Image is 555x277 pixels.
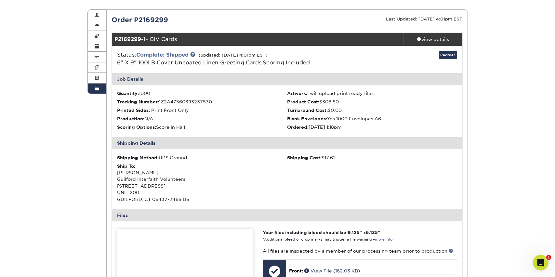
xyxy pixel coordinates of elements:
[287,155,322,160] strong: Shipping Cost:
[117,154,287,161] div: UPS Ground
[136,52,189,58] a: Complete: Shipped
[533,255,548,270] iframe: Intercom live chat
[151,108,189,113] span: Print Front Only
[117,108,150,113] strong: Printed Sides:
[117,99,159,104] strong: Tracking Number:
[199,53,268,58] small: (updated: [DATE] 4:01pm EST)
[112,137,462,149] div: Shipping Details
[287,116,327,121] strong: Blank Envelopes:
[117,115,287,122] li: N/A
[287,115,457,122] li: Yes 1000 Envelopes A6
[263,237,392,242] small: *Additional bleed or crop marks may trigger a file warning –
[546,255,551,260] span: 1
[263,248,457,254] p: All files are inspected by a member of our processing team prior to production.
[304,268,360,273] a: View File (182.03 KB)
[107,15,287,25] div: Order P2169299
[287,125,309,130] strong: Ordered:
[287,99,457,105] li: $308.50
[117,116,144,121] strong: Production:
[287,91,307,96] strong: Artwork:
[117,155,159,160] strong: Shipping Method:
[112,73,462,85] div: Job Details
[439,51,457,59] a: Reorder
[289,268,303,273] span: Front:
[366,230,378,235] span: 6.125
[117,124,287,130] li: Score in Half
[404,33,462,46] a: view details
[404,36,462,43] div: view details
[117,164,135,169] strong: Ship To:
[287,90,457,97] li: I will upload print ready files.
[112,51,345,67] div: Status:
[117,163,287,203] div: [PERSON_NAME] Guilford Interfaith Volunteers [STREET_ADDRESS] UNIT 200 GUILFORD, CT 06437-2485 US
[348,230,360,235] span: 9.125
[117,91,139,96] strong: Quantity:
[114,36,146,42] strong: P2169299-1
[287,107,457,113] li: $0.00
[112,33,404,46] div: - GIV Cards
[2,257,55,275] iframe: Google Customer Reviews
[117,59,310,66] a: 6" X 9" 100LB Cover Uncoated Linen Greeting Cards,Scoring Included
[287,154,457,161] div: $17.62
[159,99,212,104] span: 1Z2A47560393237530
[287,99,319,104] strong: Product Cost:
[287,124,457,130] li: [DATE] 1:18pm
[375,237,392,242] a: more info
[263,230,380,235] strong: Your files including bleed should be: " x "
[112,209,462,221] div: Files
[117,125,156,130] strong: Scoring Options:
[117,90,287,97] li: 1000
[386,17,463,21] small: Last Updated: [DATE] 4:01pm EST
[287,108,328,113] strong: Turnaround Cost:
